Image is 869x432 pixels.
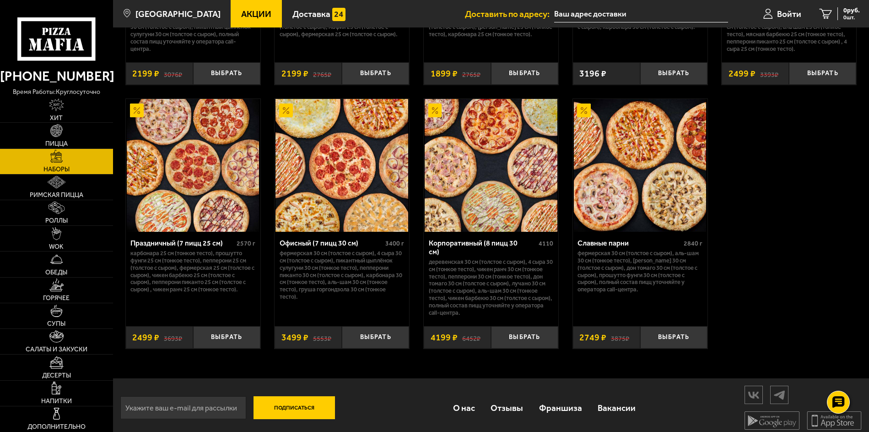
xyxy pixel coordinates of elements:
[43,295,70,301] span: Горячее
[640,326,707,348] button: Выбрать
[590,393,643,423] a: Вакансии
[26,346,87,353] span: Салаты и закуски
[554,5,728,22] input: Ваш адрес доставки
[332,8,346,22] img: 15daf4d41897b9f0e9f617042186c801.svg
[126,99,260,232] a: АкционныйПраздничный (7 пицц 25 см)
[193,62,260,84] button: Выбрать
[281,333,308,342] span: 3499 ₽
[30,192,83,198] span: Римская пицца
[578,239,681,247] div: Славные парни
[275,99,408,232] img: Офисный (7 пицц 30 см)
[50,115,63,121] span: Хит
[579,333,606,342] span: 2749 ₽
[193,326,260,348] button: Выбрать
[539,240,553,247] span: 4110
[280,239,383,247] div: Офисный (7 пицц 30 см)
[164,69,182,78] s: 3076 ₽
[491,326,558,348] button: Выбрать
[425,99,557,232] img: Корпоративный (8 пицц 30 см)
[120,396,246,419] input: Укажите ваш e-mail для рассылки
[241,10,271,18] span: Акции
[483,393,531,423] a: Отзывы
[429,258,553,317] p: Деревенская 30 см (толстое с сыром), 4 сыра 30 см (тонкое тесто), Чикен Ранч 30 см (тонкое тесто)...
[130,239,234,247] div: Праздничный (7 пицц 25 см)
[132,69,159,78] span: 2199 ₽
[429,239,536,256] div: Корпоративный (8 пицц 30 см)
[727,9,851,53] p: Чикен Ранч 25 см (толстое с сыром), Чикен Барбекю 25 см (толстое с сыром), Карбонара 25 см (толст...
[130,9,255,53] p: Карбонара 30 см (толстое с сыром), Прошутто Фунги 30 см (толстое с сыром), [PERSON_NAME] 30 см (т...
[424,99,558,232] a: АкционныйКорпоративный (8 пицц 30 см)
[611,333,629,342] s: 3875 ₽
[49,244,64,250] span: WOK
[579,69,606,78] span: 3196 ₽
[789,62,856,84] button: Выбрать
[45,269,67,276] span: Обеды
[342,326,409,348] button: Выбрать
[275,99,409,232] a: АкционныйОфисный (7 пицц 30 см)
[127,99,259,232] img: Праздничный (7 пицц 25 см)
[573,99,707,232] a: АкционныйСлавные парни
[843,7,860,14] span: 0 руб.
[777,10,801,18] span: Войти
[313,333,331,342] s: 5553 ₽
[281,69,308,78] span: 2199 ₽
[428,104,442,117] img: Акционный
[462,69,480,78] s: 2765 ₽
[342,62,409,84] button: Выбрать
[771,387,788,403] img: tg
[385,240,404,247] span: 3400 г
[42,372,71,379] span: Десерты
[132,333,159,342] span: 2499 ₽
[574,99,707,232] img: Славные парни
[130,104,144,117] img: Акционный
[760,69,778,78] s: 3393 ₽
[45,218,68,224] span: Роллы
[27,424,86,430] span: Дополнительно
[431,69,458,78] span: 1899 ₽
[135,10,221,18] span: [GEOGRAPHIC_DATA]
[41,398,72,405] span: Напитки
[729,69,756,78] span: 2499 ₽
[47,321,65,327] span: Супы
[431,333,458,342] span: 4199 ₽
[279,104,293,117] img: Акционный
[313,69,331,78] s: 2765 ₽
[640,62,707,84] button: Выбрать
[578,250,702,293] p: Фермерская 30 см (толстое с сыром), Аль-Шам 30 см (тонкое тесто), [PERSON_NAME] 30 см (толстое с ...
[445,393,483,423] a: О нас
[45,141,68,147] span: Пицца
[491,62,558,84] button: Выбрать
[292,10,330,18] span: Доставка
[745,387,762,403] img: vk
[237,240,255,247] span: 2570 г
[577,104,591,117] img: Акционный
[462,333,480,342] s: 6452 ₽
[684,240,702,247] span: 2840 г
[164,333,182,342] s: 3693 ₽
[843,15,860,20] span: 0 шт.
[531,393,589,423] a: Франшиза
[43,166,70,173] span: Наборы
[465,10,554,18] span: Доставить по адресу:
[254,396,335,419] button: Подписаться
[280,250,404,301] p: Фермерская 30 см (толстое с сыром), 4 сыра 30 см (толстое с сыром), Пикантный цыплёнок сулугуни 3...
[130,250,255,293] p: Карбонара 25 см (тонкое тесто), Прошутто Фунги 25 см (тонкое тесто), Пепперони 25 см (толстое с с...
